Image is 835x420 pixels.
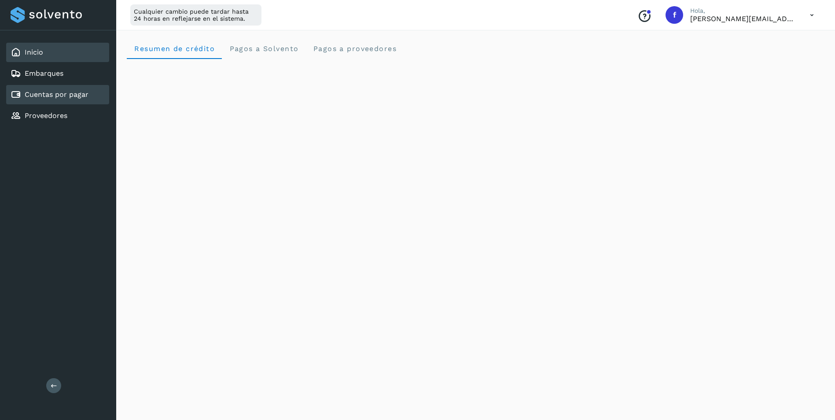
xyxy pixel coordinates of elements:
[25,69,63,77] a: Embarques
[25,111,67,120] a: Proveedores
[6,85,109,104] div: Cuentas por pagar
[130,4,261,26] div: Cualquier cambio puede tardar hasta 24 horas en reflejarse en el sistema.
[229,44,298,53] span: Pagos a Solvento
[134,44,215,53] span: Resumen de crédito
[6,106,109,125] div: Proveedores
[6,64,109,83] div: Embarques
[6,43,109,62] div: Inicio
[690,7,796,15] p: Hola,
[690,15,796,23] p: favio.serrano@logisticabennu.com
[25,90,88,99] a: Cuentas por pagar
[25,48,43,56] a: Inicio
[313,44,397,53] span: Pagos a proveedores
